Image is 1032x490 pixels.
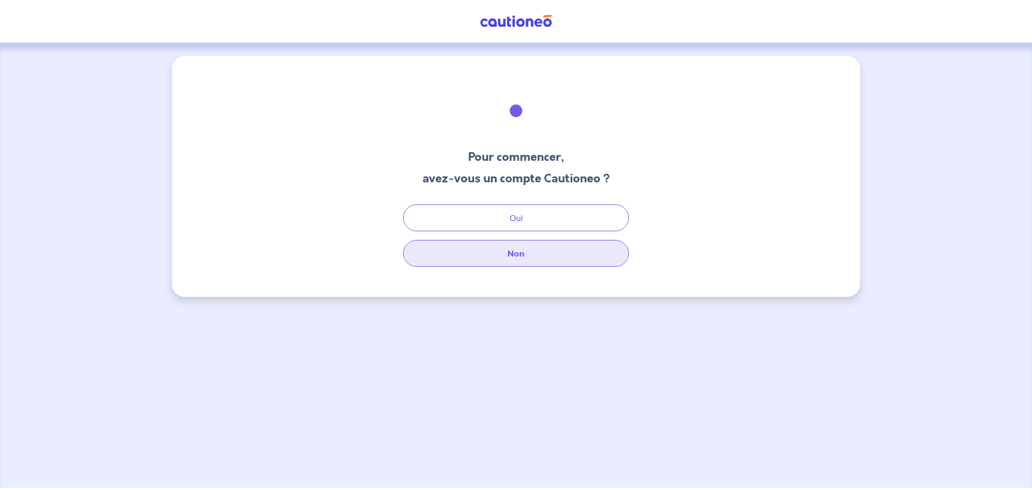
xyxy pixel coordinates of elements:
[422,148,610,166] h3: Pour commencer,
[476,15,556,28] img: Cautioneo
[403,204,629,231] button: Oui
[403,240,629,267] button: Non
[487,82,545,140] img: illu_welcome.svg
[422,170,610,187] h3: avez-vous un compte Cautioneo ?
